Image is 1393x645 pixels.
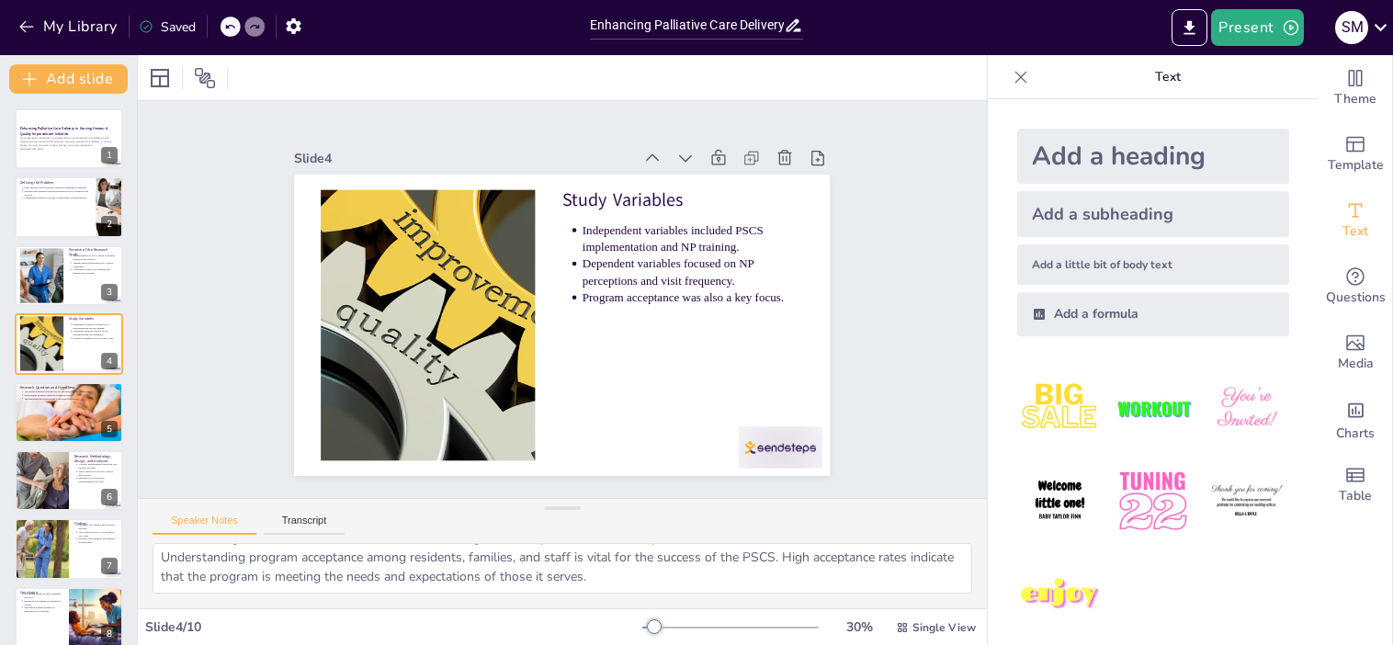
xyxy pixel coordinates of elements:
[20,179,91,185] p: Defining the Problem
[20,589,63,594] p: Conclusion
[1319,386,1392,452] div: Add charts and graphs
[912,620,976,635] span: Single View
[1319,187,1392,254] div: Add text boxes
[24,196,90,199] p: Unmanaged symptoms can lead to unnecessary hospitalizations.
[78,463,118,470] p: A quality improvement framework was used for the study.
[1204,366,1289,451] img: 3.jpeg
[74,521,118,526] p: Findings
[24,393,118,397] p: Expectations included enhanced symptom control.
[1335,11,1368,44] div: S M
[583,222,803,256] p: Independent variables included PSCS implementation and NP training.
[837,618,881,636] div: 30 %
[1339,486,1372,506] span: Table
[145,63,175,93] div: Layout
[1336,424,1375,444] span: Charts
[1017,366,1103,451] img: 1.jpeg
[15,176,123,237] div: 2
[101,284,118,300] div: 3
[73,323,118,330] p: Independent variables included PSCS implementation and NP training.
[1017,292,1289,336] div: Add a formula
[1319,452,1392,518] div: Add a table
[20,384,118,390] p: Research Question and Hypothesis
[590,12,785,39] input: Insert title
[1017,191,1289,237] div: Add a subheading
[24,605,63,612] p: Integrating resident feedback is important for evaluations.
[294,149,631,166] div: Slide 4
[1110,458,1195,544] img: 5.jpeg
[15,518,123,579] div: 7
[194,67,216,89] span: Position
[101,626,118,642] div: 8
[1211,9,1303,46] button: Present
[15,450,123,511] div: 6
[1319,121,1392,187] div: Add ready made slides
[20,137,118,147] p: This presentation addresses the implementation and evaluation of a Palliative and Supportive Care...
[1319,254,1392,320] div: Get real-time input from your audience
[20,147,118,151] p: Generated with [URL]
[1328,155,1384,175] span: Template
[73,261,118,267] p: Training nurse practitioners was a critical component.
[1335,9,1368,46] button: S M
[1017,129,1289,184] div: Add a heading
[1110,366,1195,451] img: 2.jpeg
[1017,552,1103,638] img: 7.jpeg
[24,593,63,599] p: Recommendations include expanding the PSCS.
[74,454,118,464] p: Research Methodology, Design, and Analyses
[78,524,118,530] p: The PSCS was feasible and positively received.
[145,618,642,636] div: Slide 4 / 10
[69,316,118,322] p: Study Variables
[153,543,972,594] textarea: The independent variables examined in this study, such as the implementation of the Palliative an...
[101,421,118,437] div: 5
[24,186,90,189] p: Many nursing home residents experience unmanaged symptoms.
[1326,288,1386,308] span: Questions
[101,353,118,369] div: 4
[73,336,118,340] p: Program acceptance was also a key focus.
[78,531,118,537] p: NPs conducted over 1,000 palliative care visits.
[73,267,118,274] p: Consultative support for residents and families was provided.
[139,18,196,36] div: Saved
[24,397,118,401] p: The hypothesis proposed positive outcomes from PSCS.
[1342,221,1368,242] span: Text
[1338,354,1374,374] span: Media
[1319,320,1392,386] div: Add images, graphics, shapes or video
[101,147,118,164] div: 1
[78,470,118,476] p: Survey data was collected to assess effectiveness.
[1319,55,1392,121] div: Change the overall theme
[20,126,108,136] strong: Enhancing Palliative Care Delivery in Nursing Homes: A Quality Improvement Initiative
[24,599,63,605] p: Enhancing NP training is essential for success.
[562,187,803,212] p: Study Variables
[78,537,118,544] p: Feedback from residents and families was favorable.
[69,247,118,257] p: Purpose of the Research Study
[1017,244,1289,285] div: Add a little bit of body text
[583,255,803,289] p: Dependent variables focused on NP perceptions and visit frequency.
[583,289,803,306] p: Program acceptance was also a key focus.
[15,245,123,306] div: 3
[24,390,118,393] p: The research question focused on NP-led palliative care improvement.
[15,108,123,169] div: 1
[101,489,118,505] div: 6
[1204,458,1289,544] img: 6.jpeg
[1334,89,1376,109] span: Theme
[24,189,90,196] p: Nursing home residents have inconsistent access to palliative care services.
[15,313,123,374] div: 4
[15,382,123,443] div: 5
[73,330,118,336] p: Dependent variables focused on NP perceptions and visit frequency.
[101,558,118,574] div: 7
[264,515,345,535] button: Transcript
[78,477,118,483] p: Emphasis was on practical implementation over trials.
[1172,9,1207,46] button: Export to PowerPoint
[1017,458,1103,544] img: 4.jpeg
[101,216,118,232] div: 2
[153,515,256,535] button: Speaker Notes
[14,12,125,41] button: My Library
[9,64,128,94] button: Add slide
[73,255,118,261] p: Implementation of PSCS aimed to enhance palliative care delivery.
[1036,55,1300,99] p: Text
